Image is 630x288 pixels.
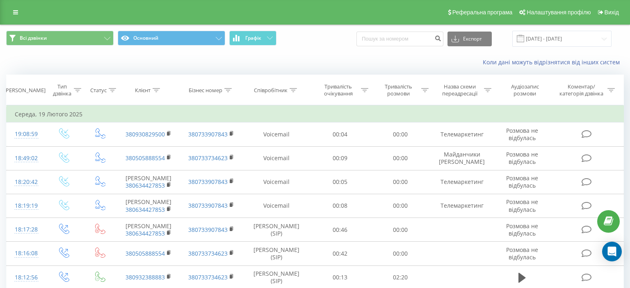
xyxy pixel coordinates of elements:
[242,242,310,265] td: [PERSON_NAME] (SIP)
[126,273,165,281] a: 380932388883
[117,194,180,218] td: [PERSON_NAME]
[557,83,605,97] div: Коментар/категорія дзвінка
[15,150,37,166] div: 18:49:02
[15,270,37,286] div: 18:12:56
[135,87,151,94] div: Клієнт
[126,130,165,138] a: 380930829500
[15,174,37,190] div: 18:20:42
[310,122,370,146] td: 00:04
[188,202,228,209] a: 380733907843
[126,229,165,237] a: 380634427853
[188,226,228,234] a: 380733907843
[506,150,538,166] span: Розмова не відбулась
[370,194,431,218] td: 00:00
[188,178,228,186] a: 380733907843
[370,122,431,146] td: 00:00
[438,83,482,97] div: Назва схеми переадресації
[310,194,370,218] td: 00:08
[527,9,591,16] span: Налаштування профілю
[506,198,538,213] span: Розмова не відбулась
[356,32,443,46] input: Пошук за номером
[229,31,276,45] button: Графік
[506,222,538,237] span: Розмова не відбулась
[90,87,107,94] div: Статус
[126,249,165,257] a: 380505888554
[431,170,493,194] td: Телемаркетинг
[310,218,370,242] td: 00:46
[431,146,493,170] td: Майданчики [PERSON_NAME]
[431,122,493,146] td: Телемаркетинг
[20,35,47,41] span: Всі дзвінки
[310,242,370,265] td: 00:42
[254,87,288,94] div: Співробітник
[506,127,538,142] span: Розмова не відбулась
[605,9,619,16] span: Вихід
[370,170,431,194] td: 00:00
[117,170,180,194] td: [PERSON_NAME]
[126,181,165,189] a: 380634427853
[126,206,165,213] a: 380634427853
[188,249,228,257] a: 380733734623
[602,242,622,261] div: Open Intercom Messenger
[483,58,624,66] a: Коли дані можуть відрізнятися вiд інших систем
[126,154,165,162] a: 380505888554
[447,32,492,46] button: Експорт
[242,194,310,218] td: Voicemail
[370,146,431,170] td: 00:00
[188,154,228,162] a: 380733734623
[242,122,310,146] td: Voicemail
[7,106,624,122] td: Середа, 19 Лютого 2025
[378,83,419,97] div: Тривалість розмови
[15,245,37,261] div: 18:16:08
[245,35,261,41] span: Графік
[242,170,310,194] td: Voicemail
[452,9,513,16] span: Реферальна програма
[15,222,37,238] div: 18:17:28
[506,246,538,261] span: Розмова не відбулась
[370,242,431,265] td: 00:00
[188,130,228,138] a: 380733907843
[370,218,431,242] td: 00:00
[117,218,180,242] td: [PERSON_NAME]
[242,146,310,170] td: Voicemail
[188,273,228,281] a: 380733734623
[6,31,114,45] button: Всі дзвінки
[242,218,310,242] td: [PERSON_NAME] (SIP)
[118,31,225,45] button: Основний
[4,87,46,94] div: [PERSON_NAME]
[431,194,493,218] td: Телемаркетинг
[15,126,37,142] div: 19:08:59
[310,146,370,170] td: 00:09
[52,83,72,97] div: Тип дзвінка
[189,87,222,94] div: Бізнес номер
[317,83,359,97] div: Тривалість очікування
[15,198,37,214] div: 18:19:19
[501,83,549,97] div: Аудіозапис розмови
[310,170,370,194] td: 00:05
[506,174,538,189] span: Розмова не відбулась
